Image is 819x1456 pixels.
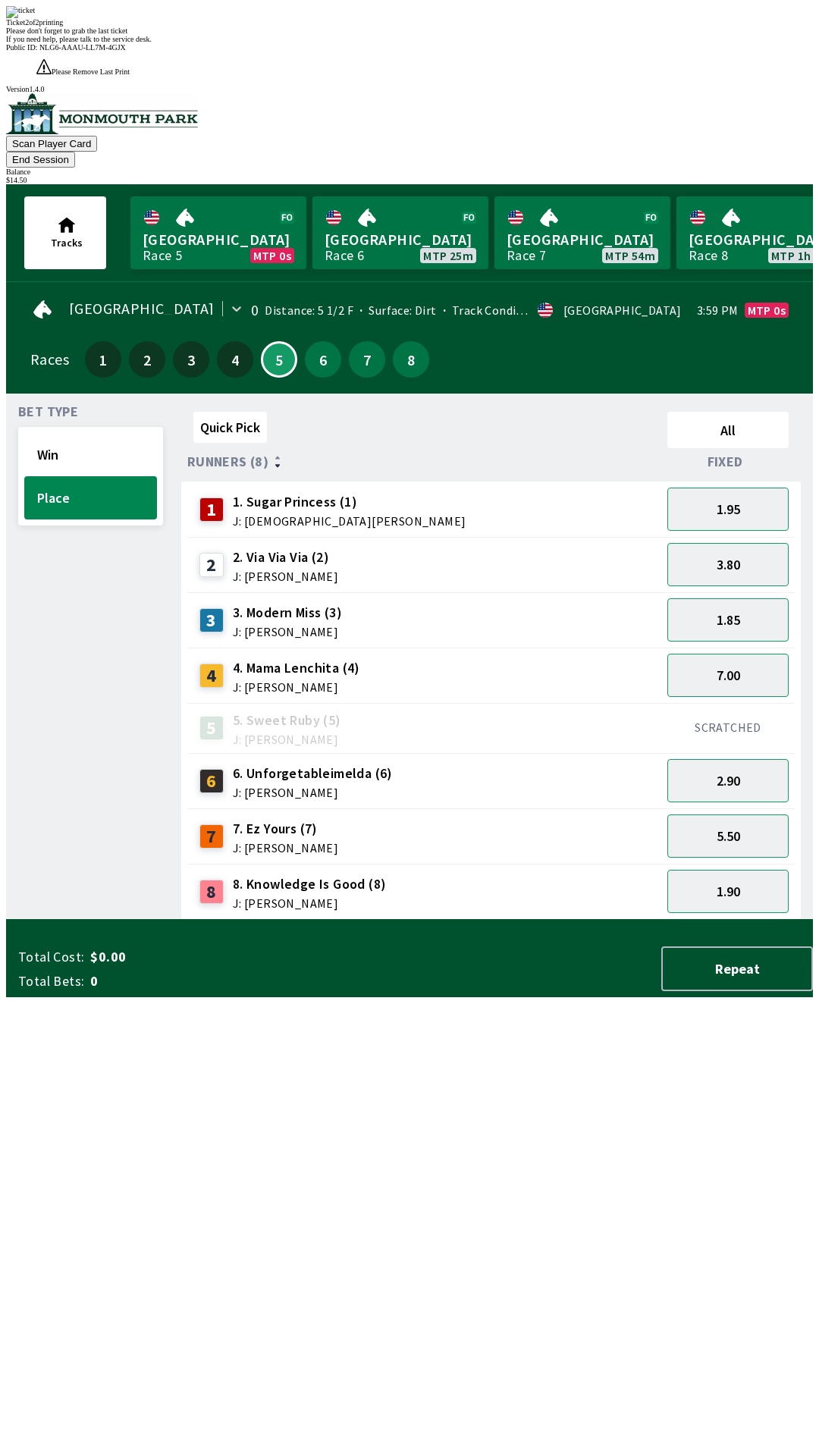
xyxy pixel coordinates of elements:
span: 4. Mama Lenchita (4) [233,658,360,678]
span: Distance: 5 1/2 F [265,303,353,318]
span: J: [PERSON_NAME] [233,842,338,854]
button: 2 [129,341,165,378]
span: 7. Ez Yours (7) [233,819,338,839]
span: MTP 25m [423,249,473,262]
button: 7 [349,341,385,378]
button: 1.90 [667,870,789,913]
div: 0 [251,304,259,316]
span: [GEOGRAPHIC_DATA] [507,230,658,249]
span: Surface: Dirt [353,303,437,318]
span: 3:59 PM [697,304,739,316]
div: SCRATCHED [667,720,789,735]
span: J: [DEMOGRAPHIC_DATA][PERSON_NAME] [233,515,466,527]
span: J: [PERSON_NAME] [233,681,360,693]
span: 6 [309,354,337,365]
span: J: [PERSON_NAME] [233,626,342,638]
span: [GEOGRAPHIC_DATA] [143,230,294,249]
span: Place [37,489,144,507]
button: 1.85 [667,598,789,642]
div: Race 8 [689,249,728,262]
div: 8 [199,880,224,904]
span: Win [37,446,144,463]
span: 7 [353,354,381,365]
button: Win [24,433,157,476]
span: $0.00 [90,948,329,966]
span: 0 [90,972,329,990]
button: 5.50 [667,814,789,858]
button: 3 [173,341,209,378]
button: 8 [393,341,429,378]
div: Race 6 [325,249,364,262]
button: Repeat [661,946,813,991]
span: MTP 0s [253,249,291,262]
div: 7 [199,824,224,849]
span: Total Cost: [18,948,84,966]
span: 2 [133,354,162,365]
div: 5 [199,716,224,740]
img: ticket [6,6,35,18]
span: Runners (8) [187,456,268,468]
span: Repeat [675,960,799,977]
div: $ 14.50 [6,176,813,184]
span: 1.90 [717,883,740,900]
span: NLG6-AAAU-LL7M-4GJX [39,43,126,52]
span: 8 [397,354,425,365]
button: Place [24,476,157,519]
span: 5.50 [717,827,740,845]
div: [GEOGRAPHIC_DATA] [563,304,682,316]
a: [GEOGRAPHIC_DATA]Race 6MTP 25m [312,196,488,269]
button: 6 [305,341,341,378]
img: venue logo [6,93,198,134]
span: 1 [89,354,118,365]
div: 4 [199,664,224,688]
button: 1.95 [667,488,789,531]
span: 1. Sugar Princess (1) [233,492,466,512]
div: Balance [6,168,813,176]
span: 3.80 [717,556,740,573]
span: If you need help, please talk to the service desk. [6,35,152,43]
span: MTP 0s [748,304,786,316]
button: Scan Player Card [6,136,97,152]
div: Public ID: [6,43,813,52]
div: 2 [199,553,224,577]
a: [GEOGRAPHIC_DATA]Race 5MTP 0s [130,196,306,269]
div: Ticket 2 of 2 printing [6,18,813,27]
button: End Session [6,152,75,168]
button: 4 [217,341,253,378]
span: Please Remove Last Print [52,67,130,76]
button: All [667,412,789,448]
span: 5 [266,356,292,363]
div: Fixed [661,454,795,469]
span: 8. Knowledge Is Good (8) [233,874,387,894]
span: Bet Type [18,406,78,418]
span: All [674,422,782,439]
span: Tracks [51,236,83,249]
button: 7.00 [667,654,789,697]
div: Please don't forget to grab the last ticket [6,27,813,35]
span: Track Condition: Fast [437,303,568,318]
span: J: [PERSON_NAME] [233,733,341,745]
span: 2. Via Via Via (2) [233,548,338,567]
span: [GEOGRAPHIC_DATA] [69,303,215,315]
div: 1 [199,497,224,522]
span: 4 [221,354,249,365]
div: Version 1.4.0 [6,85,813,93]
span: Fixed [708,456,743,468]
span: J: [PERSON_NAME] [233,570,338,582]
span: 2.90 [717,772,740,789]
button: Tracks [24,196,106,269]
div: Races [30,353,69,366]
span: 1.85 [717,611,740,629]
span: J: [PERSON_NAME] [233,897,387,909]
button: Quick Pick [193,412,267,443]
div: 3 [199,608,224,632]
a: [GEOGRAPHIC_DATA]Race 7MTP 54m [494,196,670,269]
span: 1.95 [717,500,740,518]
span: MTP 54m [605,249,655,262]
span: J: [PERSON_NAME] [233,786,393,799]
span: 7.00 [717,667,740,684]
span: 3. Modern Miss (3) [233,603,342,623]
div: Race 5 [143,249,182,262]
div: 6 [199,769,224,793]
span: 5. Sweet Ruby (5) [233,711,341,730]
